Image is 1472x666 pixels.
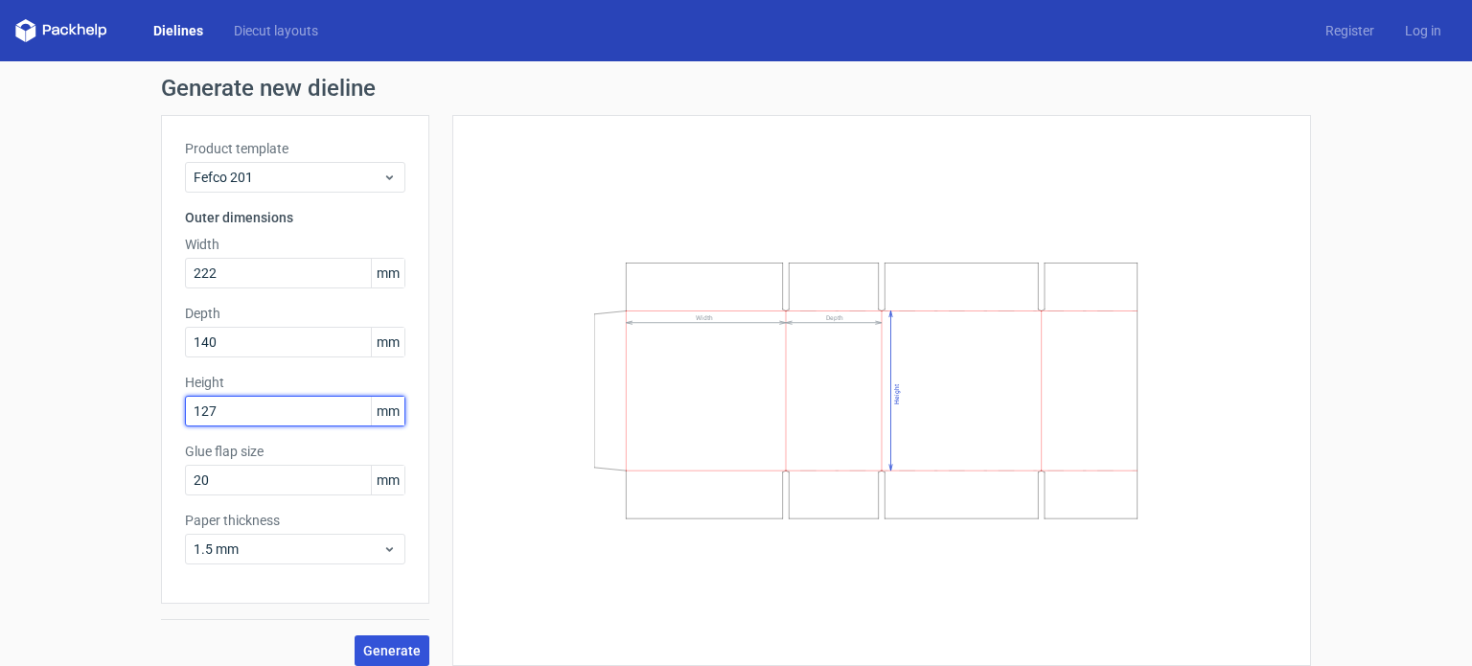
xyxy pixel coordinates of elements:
span: mm [371,397,404,425]
label: Depth [185,304,405,323]
text: Depth [826,314,843,322]
span: mm [371,328,404,356]
a: Register [1310,21,1390,40]
label: Height [185,373,405,392]
h3: Outer dimensions [185,208,405,227]
text: Width [696,314,713,322]
a: Log in [1390,21,1457,40]
a: Diecut layouts [218,21,333,40]
span: mm [371,259,404,287]
span: mm [371,466,404,494]
span: Generate [363,644,421,657]
button: Generate [355,635,429,666]
label: Paper thickness [185,511,405,530]
label: Product template [185,139,405,158]
label: Glue flap size [185,442,405,461]
span: Fefco 201 [194,168,382,187]
text: Height [893,384,901,404]
span: 1.5 mm [194,540,382,559]
label: Width [185,235,405,254]
h1: Generate new dieline [161,77,1311,100]
a: Dielines [138,21,218,40]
